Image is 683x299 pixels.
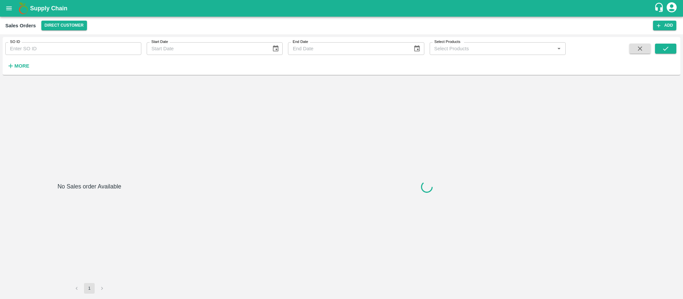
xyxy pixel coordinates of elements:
div: customer-support [654,2,666,14]
input: End Date [288,42,408,55]
button: Select DC [41,21,87,30]
input: Start Date [147,42,267,55]
label: Start Date [151,39,168,45]
b: Supply Chain [30,5,67,12]
div: account of current user [666,1,678,15]
img: logo [17,2,30,15]
button: Open [555,44,563,53]
button: Choose date [269,42,282,55]
label: Select Products [434,39,460,45]
button: Add [653,21,676,30]
label: SO ID [10,39,20,45]
a: Supply Chain [30,4,654,13]
button: Choose date [411,42,423,55]
button: More [5,60,31,72]
input: Enter SO ID [5,42,141,55]
strong: More [14,63,29,69]
nav: pagination navigation [70,283,108,294]
button: page 1 [84,283,95,294]
h6: No Sales order Available [57,182,121,283]
button: open drawer [1,1,17,16]
label: End Date [293,39,308,45]
div: Sales Orders [5,21,36,30]
input: Select Products [432,44,553,53]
